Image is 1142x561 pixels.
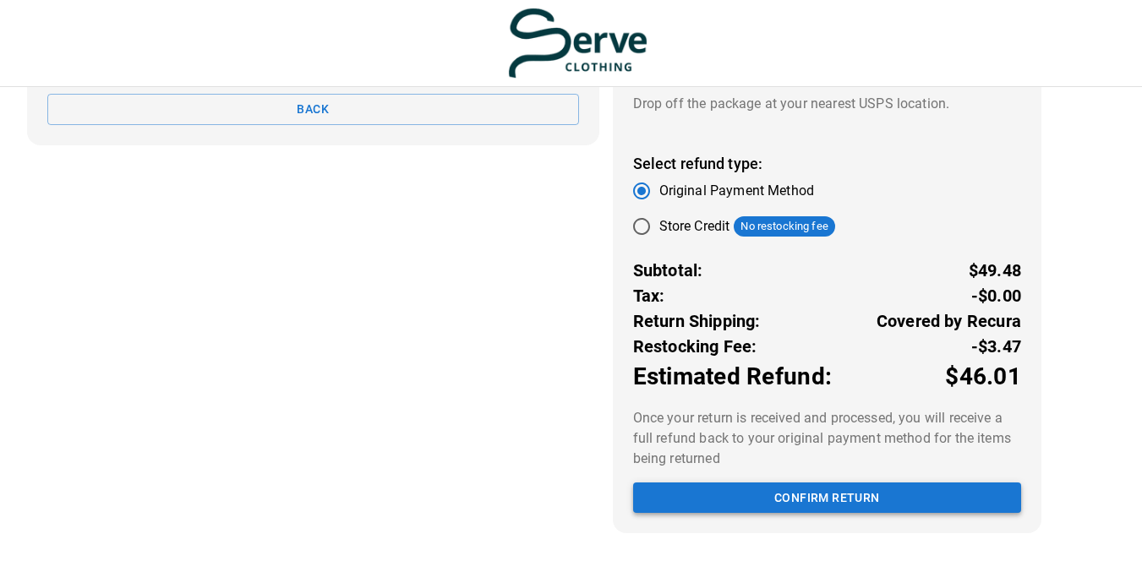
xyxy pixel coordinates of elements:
[945,359,1021,395] p: $46.01
[969,258,1021,283] p: $49.48
[633,155,1021,173] h4: Select refund type:
[633,94,1021,114] p: Drop off the package at your nearest USPS location.
[633,258,703,283] p: Subtotal:
[971,283,1021,308] p: -$0.00
[971,334,1021,359] p: -$3.47
[659,216,835,237] div: Store Credit
[633,359,832,395] p: Estimated Refund:
[633,308,761,334] p: Return Shipping:
[877,308,1021,334] p: Covered by Recura
[47,94,579,125] button: Back
[633,283,665,308] p: Tax:
[659,181,814,201] span: Original Payment Method
[734,218,835,235] span: No restocking fee
[507,7,647,79] img: serve-clothing.myshopify.com-3331c13f-55ad-48ba-bef5-e23db2fa8125
[633,408,1021,469] p: Once your return is received and processed, you will receive a full refund back to your original ...
[633,482,1021,514] button: Confirm return
[633,334,757,359] p: Restocking Fee:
